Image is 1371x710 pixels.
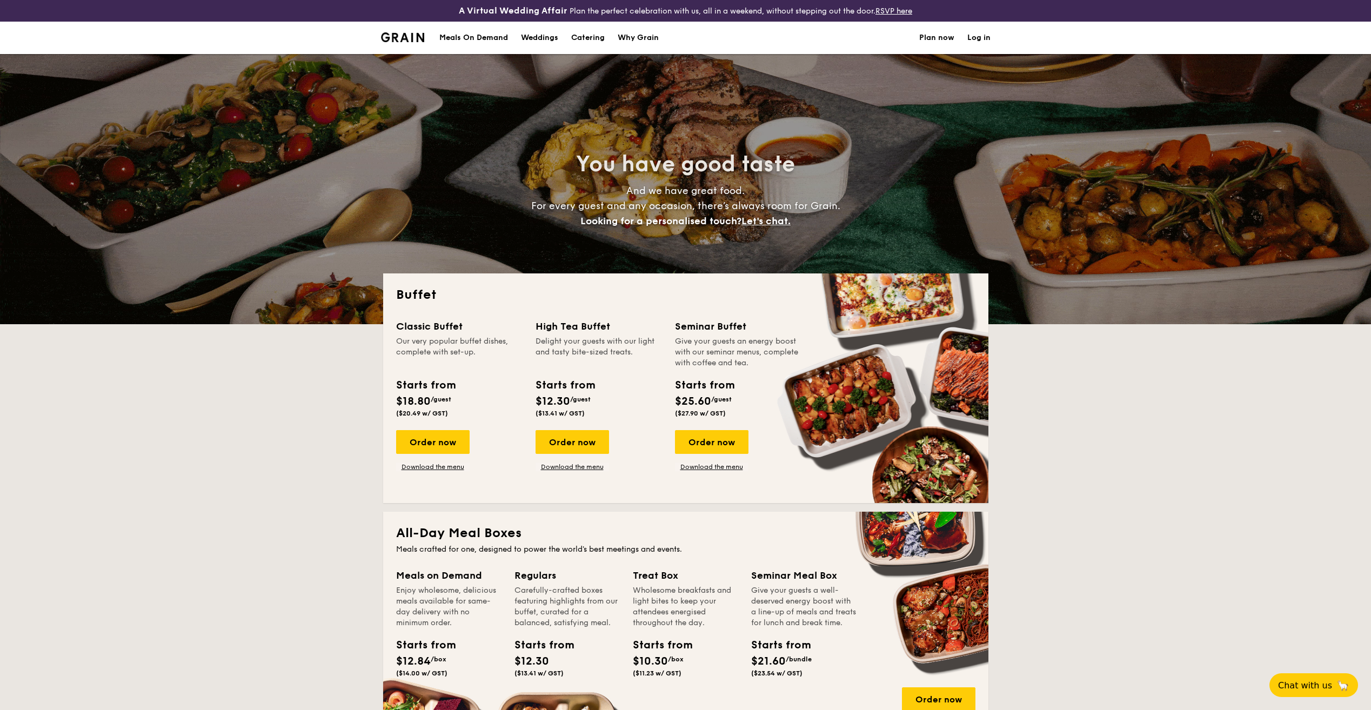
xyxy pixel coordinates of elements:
[875,6,912,16] a: RSVP here
[431,655,446,663] span: /box
[1269,673,1358,697] button: Chat with us🦙
[751,637,800,653] div: Starts from
[396,286,975,304] h2: Buffet
[675,395,711,408] span: $25.60
[633,655,668,668] span: $10.30
[514,655,549,668] span: $12.30
[514,669,564,677] span: ($13.41 w/ GST)
[633,568,738,583] div: Treat Box
[396,655,431,668] span: $12.84
[396,410,448,417] span: ($20.49 w/ GST)
[741,215,791,227] span: Let's chat.
[396,336,523,369] div: Our very popular buffet dishes, complete with set-up.
[675,377,734,393] div: Starts from
[786,655,812,663] span: /bundle
[536,430,609,454] div: Order now
[675,410,726,417] span: ($27.90 w/ GST)
[396,377,455,393] div: Starts from
[675,319,801,334] div: Seminar Buffet
[536,410,585,417] span: ($13.41 w/ GST)
[536,377,594,393] div: Starts from
[536,336,662,369] div: Delight your guests with our light and tasty bite-sized treats.
[396,430,470,454] div: Order now
[611,22,665,54] a: Why Grain
[751,585,857,628] div: Give your guests a well-deserved energy boost with a line-up of meals and treats for lunch and br...
[570,396,591,403] span: /guest
[521,22,558,54] div: Weddings
[919,22,954,54] a: Plan now
[751,669,802,677] span: ($23.54 w/ GST)
[633,637,681,653] div: Starts from
[536,463,609,471] a: Download the menu
[675,336,801,369] div: Give your guests an energy boost with our seminar menus, complete with coffee and tea.
[374,4,997,17] div: Plan the perfect celebration with us, all in a weekend, without stepping out the door.
[433,22,514,54] a: Meals On Demand
[675,463,748,471] a: Download the menu
[396,568,501,583] div: Meals on Demand
[618,22,659,54] div: Why Grain
[1336,679,1349,692] span: 🦙
[439,22,508,54] div: Meals On Demand
[396,525,975,542] h2: All-Day Meal Boxes
[396,544,975,555] div: Meals crafted for one, designed to power the world's best meetings and events.
[396,585,501,628] div: Enjoy wholesome, delicious meals available for same-day delivery with no minimum order.
[675,430,748,454] div: Order now
[381,32,425,42] a: Logotype
[711,396,732,403] span: /guest
[536,395,570,408] span: $12.30
[751,655,786,668] span: $21.60
[751,568,857,583] div: Seminar Meal Box
[459,4,567,17] h4: A Virtual Wedding Affair
[396,669,447,677] span: ($14.00 w/ GST)
[536,319,662,334] div: High Tea Buffet
[967,22,991,54] a: Log in
[381,32,425,42] img: Grain
[633,669,681,677] span: ($11.23 w/ GST)
[396,319,523,334] div: Classic Buffet
[431,396,451,403] span: /guest
[514,22,565,54] a: Weddings
[514,568,620,583] div: Regulars
[633,585,738,628] div: Wholesome breakfasts and light bites to keep your attendees energised throughout the day.
[571,22,605,54] h1: Catering
[514,585,620,628] div: Carefully-crafted boxes featuring highlights from our buffet, curated for a balanced, satisfying ...
[396,463,470,471] a: Download the menu
[396,637,445,653] div: Starts from
[514,637,563,653] div: Starts from
[668,655,684,663] span: /box
[565,22,611,54] a: Catering
[1278,680,1332,691] span: Chat with us
[396,395,431,408] span: $18.80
